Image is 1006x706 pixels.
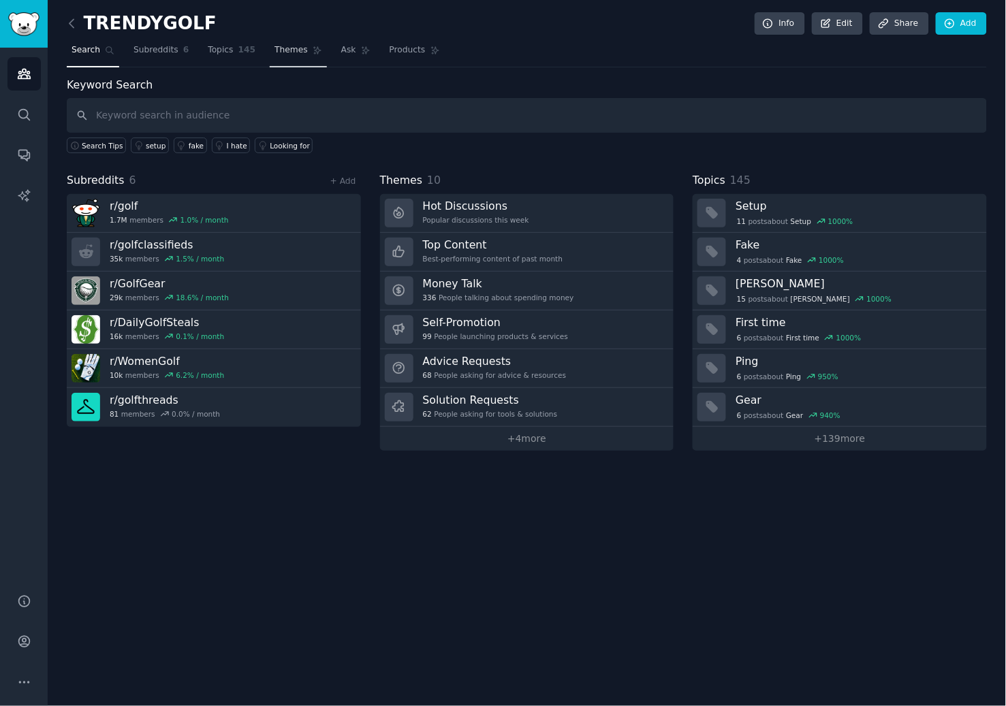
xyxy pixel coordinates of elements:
h3: r/ GolfGear [110,276,229,291]
a: Self-Promotion99People launching products & services [380,310,674,349]
div: I hate [227,141,247,150]
div: 1000 % [836,333,862,342]
a: Top ContentBest-performing content of past month [380,233,674,272]
img: golfthreads [72,393,100,421]
span: Ask [341,44,356,57]
h3: r/ golf [110,199,229,213]
a: r/DailyGolfSteals16kmembers0.1% / month [67,310,361,349]
div: post s about [736,332,862,344]
img: golf [72,199,100,227]
h3: Solution Requests [423,393,558,407]
a: Hot DiscussionsPopular discussions this week [380,194,674,233]
div: members [110,370,224,380]
a: Advice Requests68People asking for advice & resources [380,349,674,388]
span: 10k [110,370,123,380]
a: Ping6postsaboutPing950% [693,349,987,388]
span: 145 [238,44,256,57]
span: Products [390,44,426,57]
span: 6 [737,372,742,381]
div: People launching products & services [423,332,569,341]
div: Popular discussions this week [423,215,529,225]
span: Search [72,44,100,57]
span: 10 [427,174,441,187]
a: Info [755,12,805,35]
div: 1000 % [819,255,844,265]
div: post s about [736,293,893,305]
img: WomenGolf [72,354,100,383]
h3: Ping [736,354,977,368]
h3: Fake [736,238,977,252]
h3: Self-Promotion [423,315,569,330]
img: GolfGear [72,276,100,305]
label: Keyword Search [67,78,153,91]
span: 4 [737,255,742,265]
div: Best-performing content of past month [423,254,563,263]
div: 1.0 % / month [180,215,229,225]
span: 16k [110,332,123,341]
div: Looking for [270,141,310,150]
span: 6 [129,174,136,187]
div: post s about [736,254,845,266]
a: Share [870,12,928,35]
a: Topics145 [203,39,260,67]
div: People talking about spending money [423,293,574,302]
h3: r/ WomenGolf [110,354,224,368]
a: fake [174,138,207,153]
div: members [110,215,229,225]
span: 145 [730,174,751,187]
a: r/golfclassifieds35kmembers1.5% / month [67,233,361,272]
div: 6.2 % / month [176,370,224,380]
span: 15 [737,294,746,304]
img: DailyGolfSteals [72,315,100,344]
a: Looking for [255,138,313,153]
a: r/WomenGolf10kmembers6.2% / month [67,349,361,388]
div: 1000 % [867,294,892,304]
a: Money Talk336People talking about spending money [380,272,674,310]
span: 29k [110,293,123,302]
span: 99 [423,332,432,341]
span: Subreddits [67,172,125,189]
a: Subreddits6 [129,39,193,67]
div: members [110,254,224,263]
a: + Add [330,176,356,186]
span: Topics [693,172,725,189]
h3: r/ golfclassifieds [110,238,224,252]
a: Edit [812,12,863,35]
h3: [PERSON_NAME] [736,276,977,291]
span: Subreddits [133,44,178,57]
a: r/GolfGear29kmembers18.6% / month [67,272,361,310]
div: post s about [736,409,842,421]
span: 11 [737,216,746,226]
div: setup [146,141,166,150]
div: 950 % [818,372,838,381]
div: members [110,409,220,419]
span: 1.7M [110,215,127,225]
a: First time6postsaboutFirst time1000% [693,310,987,349]
div: 1.5 % / month [176,254,224,263]
span: 62 [423,409,432,419]
span: Themes [274,44,308,57]
span: 68 [423,370,432,380]
span: 336 [423,293,437,302]
span: 35k [110,254,123,263]
a: Gear6postsaboutGear940% [693,388,987,427]
div: 940 % [820,411,840,420]
div: People asking for advice & resources [423,370,567,380]
span: Fake [786,255,802,265]
span: [PERSON_NAME] [791,294,850,304]
h2: TRENDYGOLF [67,13,217,35]
a: [PERSON_NAME]15postsabout[PERSON_NAME]1000% [693,272,987,310]
a: Ask [336,39,375,67]
span: 6 [737,411,742,420]
span: First time [786,333,819,342]
div: People asking for tools & solutions [423,409,558,419]
h3: Top Content [423,238,563,252]
a: I hate [212,138,251,153]
span: 81 [110,409,119,419]
a: +139more [693,427,987,451]
h3: Money Talk [423,276,574,291]
a: Products [385,39,445,67]
h3: Advice Requests [423,354,567,368]
h3: Setup [736,199,977,213]
h3: Gear [736,393,977,407]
